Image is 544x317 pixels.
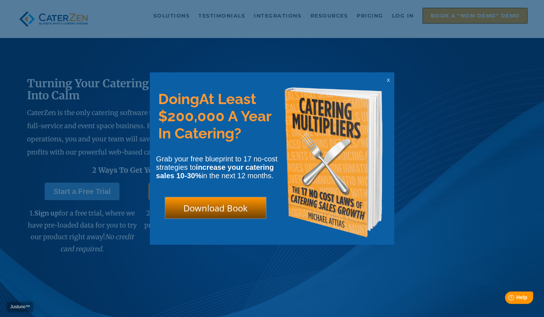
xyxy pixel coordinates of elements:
[165,197,266,219] div: Download Book
[156,163,274,180] strong: increase your catering sales 10-30%
[387,76,390,83] span: x
[383,72,394,87] div: x
[156,155,277,180] span: Grab your free blueprint to 17 no-cost strategies to in the next 12 months.
[479,289,536,309] iframe: Help widget launcher
[158,90,199,107] span: Doing
[183,202,248,214] span: Download Book
[7,302,33,312] a: Justuno™
[158,90,271,142] span: At Least $200,000 A Year In Catering?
